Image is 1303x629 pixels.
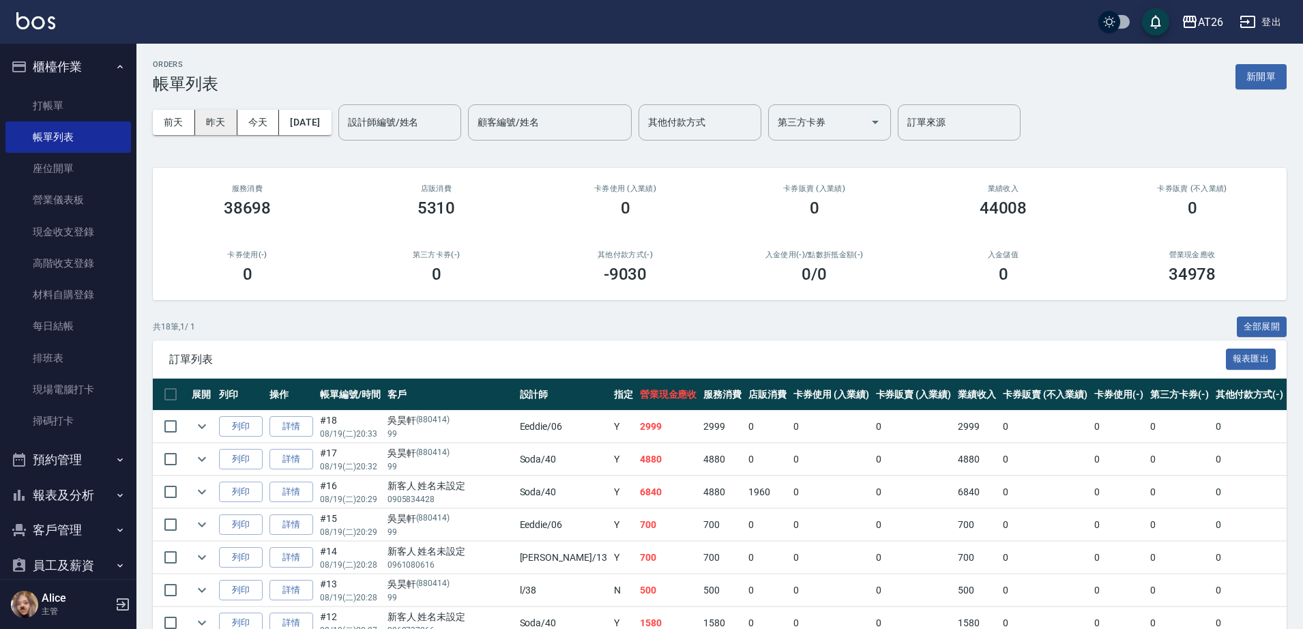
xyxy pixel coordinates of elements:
td: 0 [1212,476,1287,508]
a: 打帳單 [5,90,131,121]
h3: 38698 [224,199,272,218]
td: Y [611,542,636,574]
td: 0 [999,509,1091,541]
td: 0 [873,443,955,476]
div: 吳昊軒 [387,413,513,428]
h2: 卡券販賣 (不入業績) [1114,184,1270,193]
span: 訂單列表 [169,353,1226,366]
a: 詳情 [269,547,313,568]
a: 每日結帳 [5,310,131,342]
th: 展開 [188,379,216,411]
p: (880414) [416,446,450,460]
td: 0 [873,574,955,606]
td: 0 [1212,411,1287,443]
td: 500 [954,574,999,606]
th: 帳單編號/時間 [317,379,384,411]
button: 列印 [219,482,263,503]
button: expand row [192,416,212,437]
h2: 入金儲值 [925,250,1081,259]
td: N [611,574,636,606]
th: 店販消費 [745,379,790,411]
td: 0 [745,509,790,541]
td: 0 [873,411,955,443]
a: 詳情 [269,580,313,601]
button: 列印 [219,547,263,568]
h2: 入金使用(-) /點數折抵金額(-) [736,250,892,259]
button: expand row [192,514,212,535]
button: 前天 [153,110,195,135]
p: (880414) [416,512,450,526]
button: 報表及分析 [5,478,131,513]
td: 0 [1212,542,1287,574]
td: 500 [636,574,701,606]
a: 詳情 [269,449,313,470]
td: 0 [999,542,1091,574]
td: 0 [745,411,790,443]
th: 其他付款方式(-) [1212,379,1287,411]
p: 0961080616 [387,559,513,571]
button: 列印 [219,580,263,601]
p: 08/19 (二) 20:32 [320,460,381,473]
td: 1960 [745,476,790,508]
td: 700 [636,542,701,574]
td: 0 [1091,509,1147,541]
div: 吳昊軒 [387,577,513,591]
p: 共 18 筆, 1 / 1 [153,321,195,333]
th: 列印 [216,379,266,411]
td: 700 [954,509,999,541]
p: 99 [387,591,513,604]
td: Y [611,411,636,443]
th: 設計師 [516,379,611,411]
td: #16 [317,476,384,508]
a: 排班表 [5,342,131,374]
td: 0 [790,509,873,541]
td: 0 [1147,542,1212,574]
td: #17 [317,443,384,476]
div: AT26 [1198,14,1223,31]
td: 0 [999,443,1091,476]
td: 0 [999,476,1091,508]
h3: 服務消費 [169,184,325,193]
td: [PERSON_NAME] /13 [516,542,611,574]
button: 今天 [237,110,280,135]
td: 0 [1091,542,1147,574]
h3: 0 /0 [802,265,827,284]
th: 卡券使用(-) [1091,379,1147,411]
p: 08/19 (二) 20:28 [320,559,381,571]
th: 服務消費 [700,379,745,411]
a: 營業儀表板 [5,184,131,216]
p: 08/19 (二) 20:33 [320,428,381,440]
td: Y [611,443,636,476]
td: Eeddie /06 [516,509,611,541]
div: 吳昊軒 [387,446,513,460]
button: AT26 [1176,8,1229,36]
p: (880414) [416,413,450,428]
a: 座位開單 [5,153,131,184]
td: 0 [1091,574,1147,606]
p: 99 [387,460,513,473]
td: 2999 [954,411,999,443]
td: 0 [745,574,790,606]
h2: 業績收入 [925,184,1081,193]
th: 客戶 [384,379,516,411]
button: 列印 [219,449,263,470]
td: 0 [1147,411,1212,443]
h2: 卡券使用(-) [169,250,325,259]
td: 0 [1091,476,1147,508]
td: 0 [1212,509,1287,541]
td: #14 [317,542,384,574]
p: 主管 [42,605,111,617]
button: 員工及薪資 [5,548,131,583]
td: 2999 [636,411,701,443]
td: 700 [954,542,999,574]
button: 櫃檯作業 [5,49,131,85]
td: 6840 [636,476,701,508]
h3: -9030 [604,265,647,284]
h3: 0 [1188,199,1197,218]
a: 報表匯出 [1226,352,1276,365]
h3: 34978 [1169,265,1216,284]
a: 新開單 [1235,70,1287,83]
td: Soda /40 [516,443,611,476]
a: 掃碼打卡 [5,405,131,437]
div: 吳昊軒 [387,512,513,526]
